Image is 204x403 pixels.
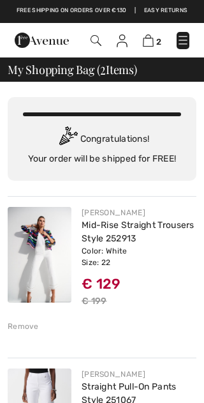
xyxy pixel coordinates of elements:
a: 2 [143,34,161,47]
img: Mid-Rise Straight Trousers Style 252913 [8,207,71,303]
img: Congratulation2.svg [55,126,80,152]
div: [PERSON_NAME] [82,369,196,380]
span: | [135,6,136,15]
span: € 129 [82,275,121,293]
a: Easy Returns [144,6,188,15]
div: Remove [8,321,39,332]
a: Mid-Rise Straight Trousers Style 252913 [82,220,194,244]
div: Congratulations! Your order will be shipped for FREE! [23,126,181,165]
a: Free shipping on orders over €130 [17,6,127,15]
span: 2 [156,37,161,47]
img: 1ère Avenue [15,33,69,48]
img: Shopping Bag [143,34,154,47]
span: My Shopping Bag ( Items) [8,64,137,75]
div: Color: White Size: 22 [82,245,196,268]
img: Menu [177,34,189,47]
s: € 199 [82,296,107,307]
img: Search [91,35,101,46]
a: 1ère Avenue [15,34,69,45]
img: My Info [117,34,127,47]
div: [PERSON_NAME] [82,207,196,218]
span: 2 [100,61,106,76]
